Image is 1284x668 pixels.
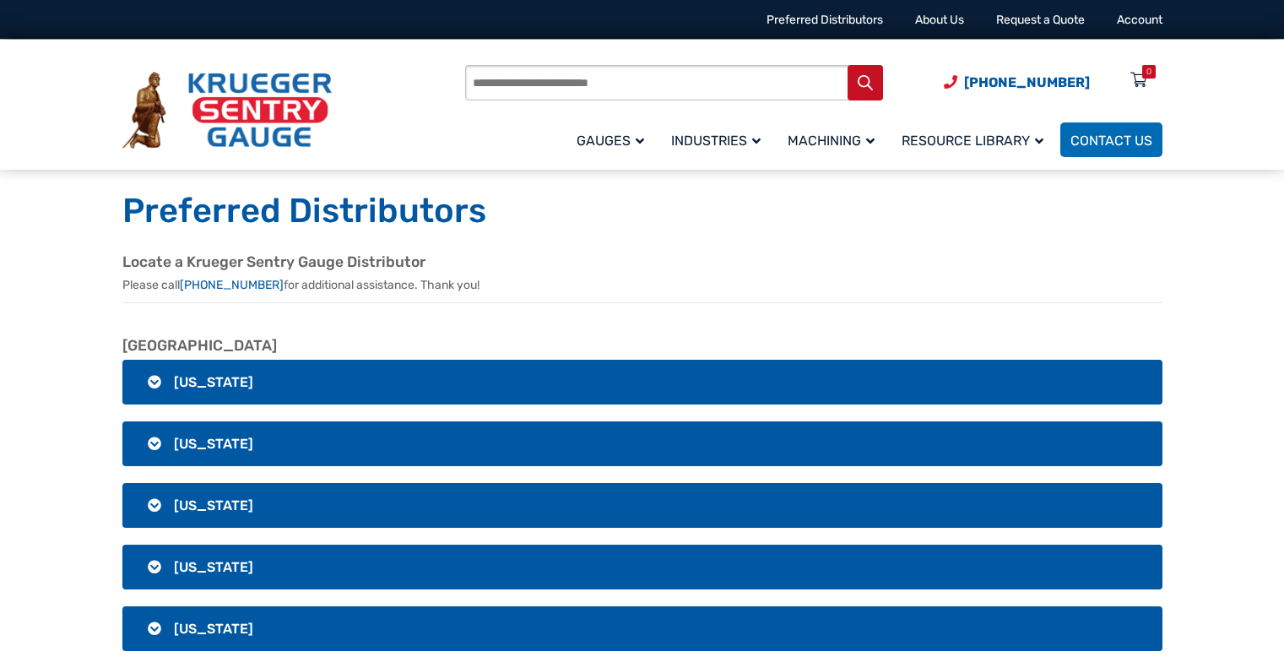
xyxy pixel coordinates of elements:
span: Contact Us [1070,133,1152,149]
a: Preferred Distributors [767,13,883,27]
div: 0 [1146,65,1151,79]
a: [PHONE_NUMBER] [180,278,284,292]
a: Contact Us [1060,122,1162,157]
span: Machining [788,133,875,149]
img: Krueger Sentry Gauge [122,72,332,149]
a: Account [1117,13,1162,27]
a: Industries [661,120,777,160]
a: Gauges [566,120,661,160]
span: Resource Library [902,133,1043,149]
a: Phone Number (920) 434-8860 [944,72,1090,93]
h1: Preferred Distributors [122,190,1162,232]
span: Industries [671,133,761,149]
a: Resource Library [891,120,1060,160]
span: [US_STATE] [174,559,253,575]
h2: [GEOGRAPHIC_DATA] [122,337,1162,356]
span: Gauges [577,133,644,149]
span: [PHONE_NUMBER] [964,74,1090,90]
span: [US_STATE] [174,374,253,390]
span: [US_STATE] [174,436,253,452]
a: About Us [915,13,964,27]
a: Machining [777,120,891,160]
h2: Locate a Krueger Sentry Gauge Distributor [122,253,1162,272]
span: [US_STATE] [174,621,253,637]
span: [US_STATE] [174,497,253,513]
p: Please call for additional assistance. Thank you! [122,276,1162,294]
a: Request a Quote [996,13,1085,27]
